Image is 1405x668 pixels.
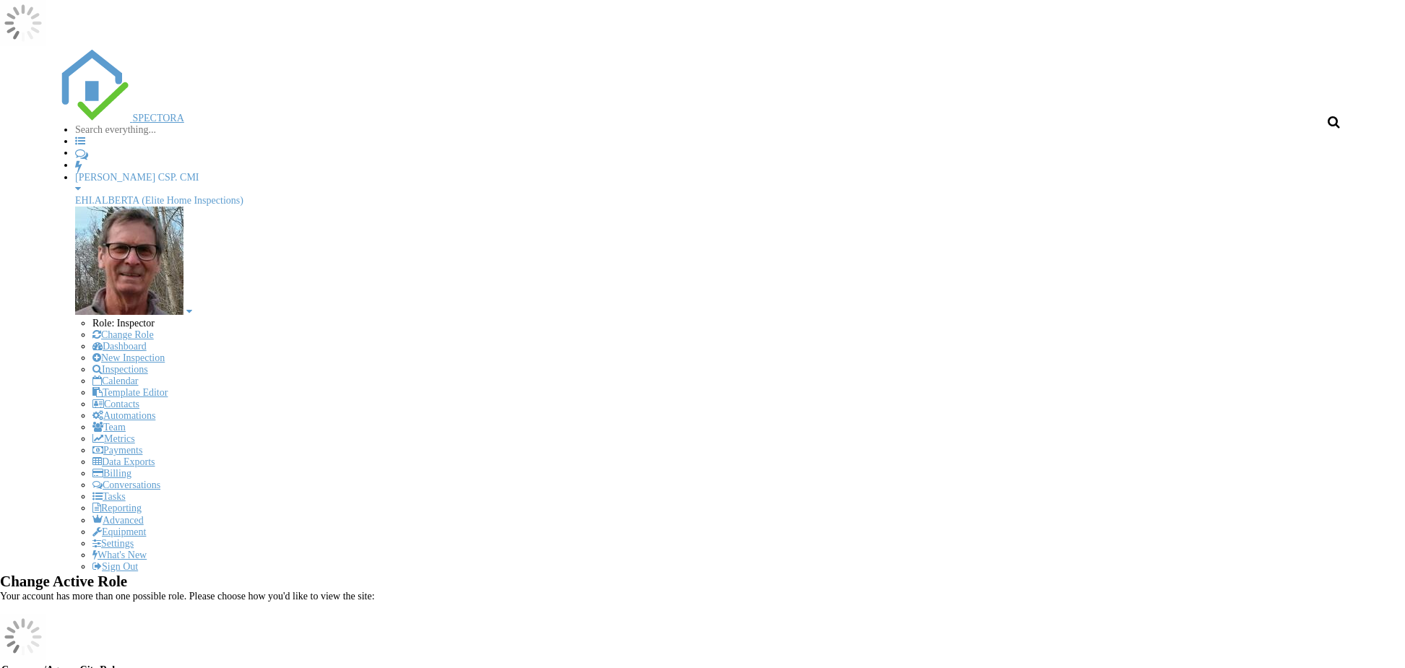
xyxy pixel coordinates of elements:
a: Billing [92,468,131,479]
a: Payments [92,445,142,456]
a: Data Exports [92,456,155,467]
a: Inspections [92,364,148,375]
a: Metrics [92,433,135,444]
a: SPECTORA [58,113,184,123]
a: Contacts [92,399,139,409]
a: Change Role [92,329,154,340]
a: Advanced [92,515,144,526]
a: New Inspection [92,352,165,363]
a: Sign Out [92,561,138,572]
a: Dashboard [92,341,147,352]
a: What's New [92,550,147,560]
a: Template Editor [92,387,168,398]
a: Calendar [92,376,139,386]
img: The Best Home Inspection Software - Spectora [58,49,130,121]
a: Conversations [92,480,160,490]
span: SPECTORA [133,113,184,123]
span: Role: Inspector [92,318,155,329]
a: Tasks [92,491,126,502]
a: Reporting [92,503,142,513]
img: gord_head_shot.jpg [75,207,183,315]
a: Team [92,422,126,433]
div: [PERSON_NAME] CSP. CMI [75,172,1347,183]
a: Automations [92,410,155,421]
input: Search everything... [75,124,197,136]
a: Equipment [92,526,146,537]
div: EHI.ALBERTA (Elite Home Inspections) [75,195,1347,207]
a: Settings [92,538,134,549]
